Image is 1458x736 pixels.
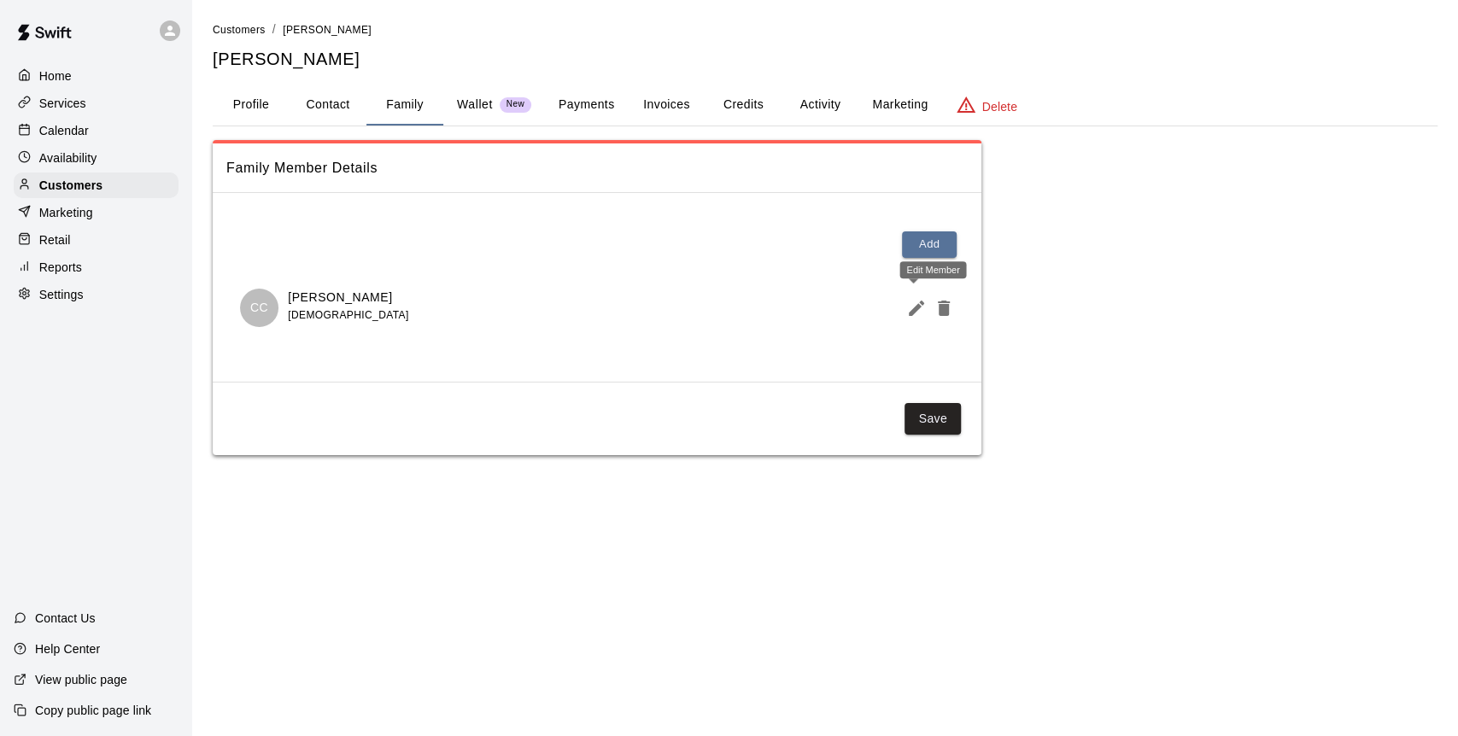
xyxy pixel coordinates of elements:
[213,85,290,126] button: Profile
[290,85,366,126] button: Contact
[899,261,966,278] div: Edit Member
[982,98,1017,115] p: Delete
[628,85,705,126] button: Invoices
[39,149,97,166] p: Availability
[39,286,84,303] p: Settings
[858,85,941,126] button: Marketing
[39,122,89,139] p: Calendar
[288,309,408,321] span: [DEMOGRAPHIC_DATA]
[39,204,93,221] p: Marketing
[35,702,151,719] p: Copy public page link
[905,403,961,435] button: Save
[14,254,179,280] a: Reports
[927,291,954,325] button: Delete
[500,99,531,110] span: New
[283,24,372,36] span: [PERSON_NAME]
[213,24,266,36] span: Customers
[39,67,72,85] p: Home
[899,291,927,325] button: Edit Member
[545,85,628,126] button: Payments
[288,289,408,307] p: [PERSON_NAME]
[240,289,278,327] div: Charlie Cook
[14,118,179,143] a: Calendar
[14,200,179,225] a: Marketing
[35,640,100,657] p: Help Center
[213,48,1438,71] h5: [PERSON_NAME]
[272,20,276,38] li: /
[457,96,493,114] p: Wallet
[213,20,1438,39] nav: breadcrumb
[14,63,179,89] a: Home
[213,22,266,36] a: Customers
[14,282,179,307] a: Settings
[705,85,782,126] button: Credits
[213,85,1438,126] div: basic tabs example
[14,227,179,253] a: Retail
[39,231,71,248] p: Retail
[366,85,443,126] button: Family
[782,85,858,126] button: Activity
[35,610,96,627] p: Contact Us
[39,177,102,194] p: Customers
[902,231,957,258] button: Add
[250,299,268,317] p: CC
[39,259,82,276] p: Reports
[39,95,86,112] p: Services
[14,91,179,116] a: Services
[14,145,179,171] a: Availability
[14,172,179,198] a: Customers
[35,671,127,688] p: View public page
[226,157,968,179] span: Family Member Details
